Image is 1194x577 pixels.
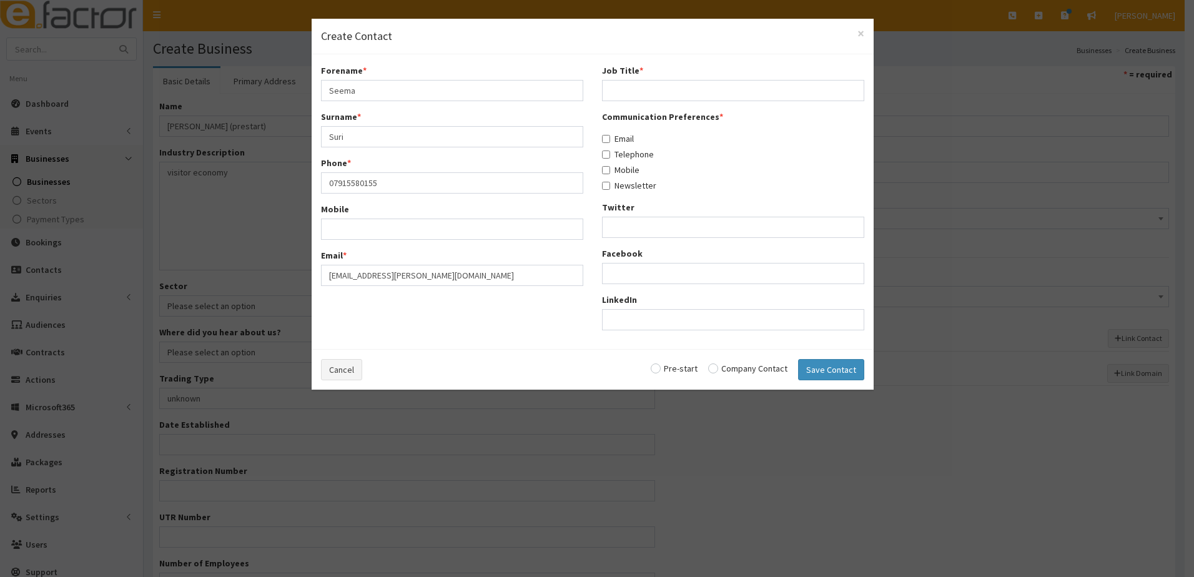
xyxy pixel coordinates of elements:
[602,64,643,77] label: Job Title
[602,150,610,159] input: Telephone
[602,182,610,190] input: Newsletter
[857,27,864,40] button: Close
[321,157,351,169] label: Phone
[602,135,610,143] input: Email
[321,111,361,123] label: Surname
[602,148,654,160] label: Telephone
[321,249,347,262] label: Email
[602,293,637,306] label: LinkedIn
[321,359,362,380] button: Cancel
[321,203,349,215] label: Mobile
[708,364,787,373] label: Company Contact
[602,166,610,174] input: Mobile
[857,25,864,42] span: ×
[602,201,634,214] label: Twitter
[321,28,864,44] h4: Create Contact
[321,64,367,77] label: Forename
[602,247,643,260] label: Facebook
[602,132,634,145] label: Email
[602,179,656,192] label: Newsletter
[602,164,639,176] label: Mobile
[651,364,698,373] label: Pre-start
[602,111,723,123] label: Communication Preferences
[798,359,864,380] button: Save Contact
